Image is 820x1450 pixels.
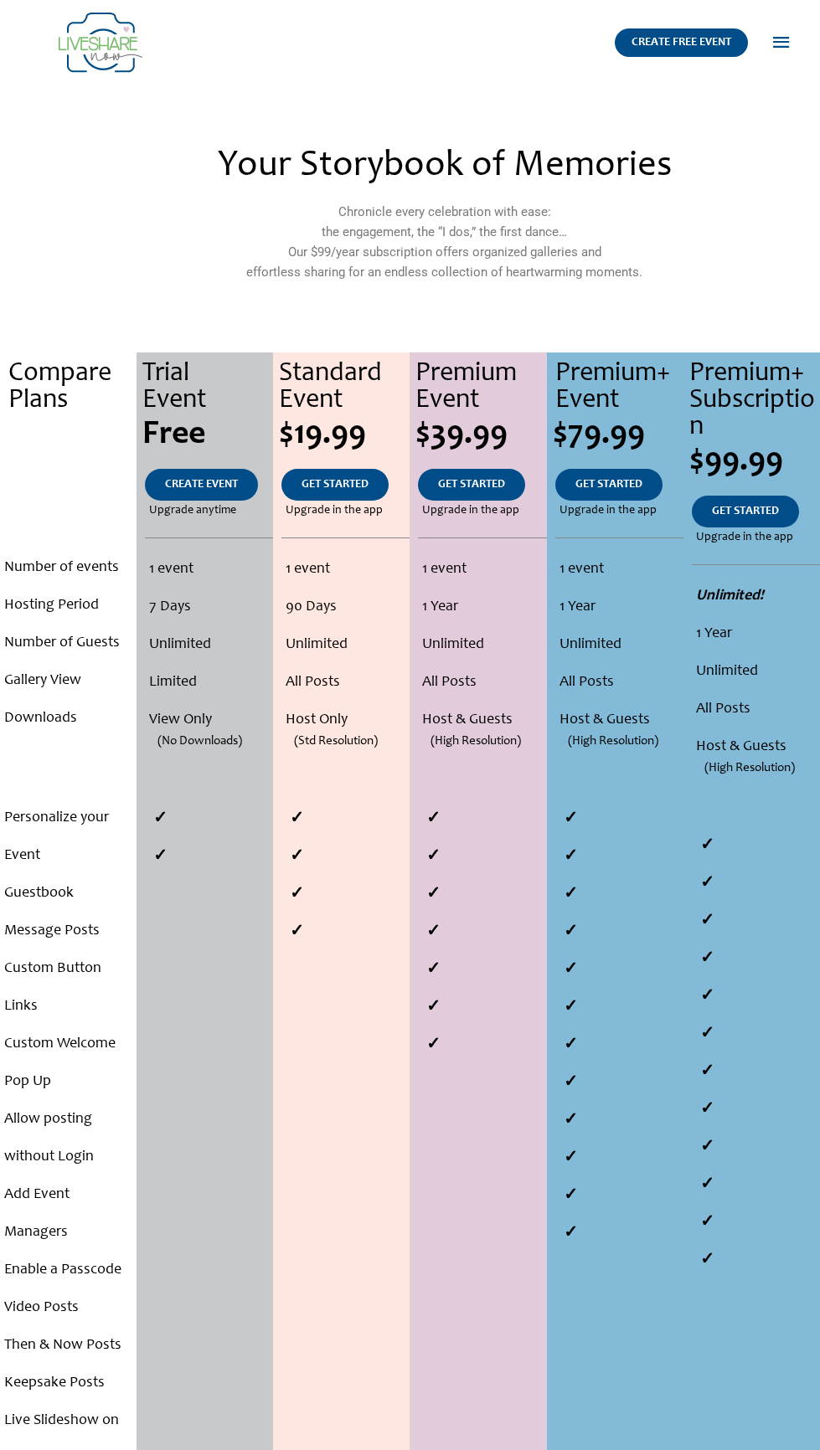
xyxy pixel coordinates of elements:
li: Guestbook Message Posts [4,875,132,950]
span: Upgrade in the app [696,527,793,548]
span: Upgrade anytime [149,501,236,521]
div: Premium+ Event [555,361,683,414]
h2: Your Storybook of Memories [134,148,755,185]
li: Then & Now Posts [4,1327,132,1365]
li: 90 Days [286,589,405,626]
p: Chronicle every celebration with ease: the engagement, the “I dos,” the first dance… Our $99/year... [134,202,755,282]
div: Premium+ Subscription [689,361,820,441]
span: . [64,419,73,452]
div: $99.99 [689,445,820,479]
div: Free [142,419,273,452]
li: Custom Welcome Pop Up [4,1026,132,1101]
a: CREATE EVENT [145,469,258,501]
span: (No Downloads) [157,722,242,760]
li: View Only [149,702,268,739]
div: $19.99 [279,419,410,452]
a: GET STARTED [692,496,799,527]
li: 1 Year [696,615,816,653]
a: . [47,469,90,501]
li: 1 event [149,551,268,589]
li: Gallery View [4,662,132,700]
li: 1 event [422,551,542,589]
li: Host & Guests [696,728,816,766]
div: Trial Event [142,361,273,414]
li: All Posts [696,691,816,728]
a: GET STARTED [418,469,525,501]
div: Premium Event [415,361,546,414]
span: . [67,479,70,491]
li: Number of Guests [4,625,132,662]
span: (Std Resolution) [294,722,378,760]
li: 1 Year [560,589,679,626]
li: 1 event [560,551,679,589]
li: Enable a Passcode [4,1252,132,1289]
li: All Posts [560,664,679,702]
li: Unlimited [696,653,816,691]
li: Custom Button Links [4,950,132,1026]
div: Standard Event [279,361,410,414]
li: Personalize your Event [4,800,132,875]
div: $39.99 [415,419,546,452]
li: Add Event Managers [4,1176,132,1252]
span: GET STARTED [302,479,369,491]
span: Upgrade in the app [560,501,657,521]
li: Unlimited [149,626,268,664]
li: 7 Days [149,589,268,626]
div: Compare Plans [8,361,137,414]
li: 1 Year [422,589,542,626]
div: $79.99 [553,419,683,452]
a: GET STARTED [555,469,663,501]
span: . [67,505,70,517]
span: Upgrade in the app [286,501,383,521]
li: Hosting Period [4,587,132,625]
a: GET STARTED [281,469,389,501]
li: All Posts [286,664,405,702]
li: Host & Guests [560,702,679,739]
li: Limited [149,664,268,702]
span: CREATE EVENT [165,479,238,491]
li: 1 event [286,551,405,589]
li: Unlimited [286,626,405,664]
li: Keepsake Posts [4,1365,132,1402]
span: GET STARTED [575,479,642,491]
span: Upgrade in the app [422,501,519,521]
li: Allow posting without Login [4,1101,132,1176]
img: Group 14 | Live Photo Slideshow for Events | Create Free Events Album for Any Occasion [59,13,142,73]
a: CREATE FREE EVENT [615,28,748,57]
li: Host & Guests [422,702,542,739]
span: GET STARTED [712,506,779,517]
li: Video Posts [4,1289,132,1327]
span: (High Resolution) [431,722,521,760]
li: Unlimited [422,626,542,664]
li: Downloads [4,700,132,738]
span: GET STARTED [438,479,505,491]
strong: Unlimited! [696,589,764,604]
li: Number of events [4,549,132,587]
li: Unlimited [560,626,679,664]
span: (High Resolution) [568,722,658,760]
li: All Posts [422,664,542,702]
li: Host Only [286,702,405,739]
span: (High Resolution) [704,749,795,787]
